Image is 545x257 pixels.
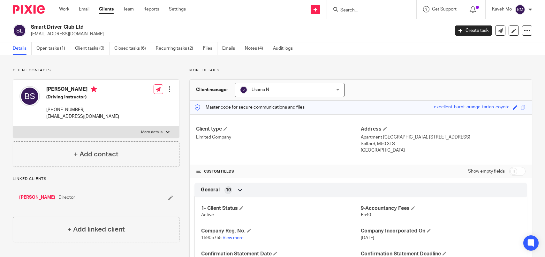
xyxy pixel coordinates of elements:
[361,141,526,147] p: Salford, M50 3TS
[340,8,397,13] input: Search
[361,147,526,153] p: [GEOGRAPHIC_DATA]
[156,42,198,55] a: Recurring tasks (2)
[468,168,505,175] label: Show empty fields
[143,6,159,12] a: Reports
[361,134,526,140] p: Apartment [GEOGRAPHIC_DATA], [STREET_ADDRESS]
[19,194,55,201] a: [PERSON_NAME]
[31,24,362,31] h2: Smart Driver Club Ltd
[434,104,510,111] div: excellent-burnt-orange-tartan-coyote
[36,42,70,55] a: Open tasks (1)
[361,236,374,240] span: [DATE]
[141,130,163,135] p: More details
[67,225,125,234] h4: + Add linked client
[361,213,371,217] span: £540
[515,4,525,15] img: svg%3E
[31,31,445,37] p: [EMAIL_ADDRESS][DOMAIN_NAME]
[201,228,361,234] h4: Company Reg. No.
[123,6,134,12] a: Team
[194,104,305,111] p: Master code for secure communications and files
[189,68,532,73] p: More details
[201,236,222,240] span: 15905755
[13,176,179,182] p: Linked clients
[169,6,186,12] a: Settings
[252,88,269,92] span: Usama N
[196,126,361,132] h4: Client type
[114,42,151,55] a: Closed tasks (6)
[455,25,492,36] a: Create task
[223,236,244,240] a: View more
[99,6,114,12] a: Clients
[203,42,217,55] a: Files
[201,205,361,212] h4: 1- Client Status
[13,5,45,14] img: Pixie
[361,205,520,212] h4: 9-Accountancy Fees
[59,6,69,12] a: Work
[46,107,119,113] p: [PHONE_NUMBER]
[46,113,119,120] p: [EMAIL_ADDRESS][DOMAIN_NAME]
[46,94,119,100] h5: (Driving Instructor)
[201,187,220,193] span: General
[46,86,119,94] h4: [PERSON_NAME]
[361,126,526,132] h4: Address
[75,42,110,55] a: Client tasks (0)
[492,6,512,12] p: Kaveh Mo
[361,228,520,234] h4: Company Incorporated On
[273,42,298,55] a: Audit logs
[245,42,268,55] a: Notes (4)
[196,169,361,174] h4: CUSTOM FIELDS
[201,213,214,217] span: Active
[240,86,247,94] img: svg%3E
[222,42,240,55] a: Emails
[58,194,75,201] span: Director
[74,149,118,159] h4: + Add contact
[19,86,40,106] img: svg%3E
[432,7,457,11] span: Get Support
[13,42,32,55] a: Details
[196,134,361,140] p: Limited Company
[91,86,97,92] i: Primary
[13,68,179,73] p: Client contacts
[79,6,89,12] a: Email
[13,24,26,37] img: svg%3E
[226,187,231,193] span: 10
[196,87,228,93] h3: Client manager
